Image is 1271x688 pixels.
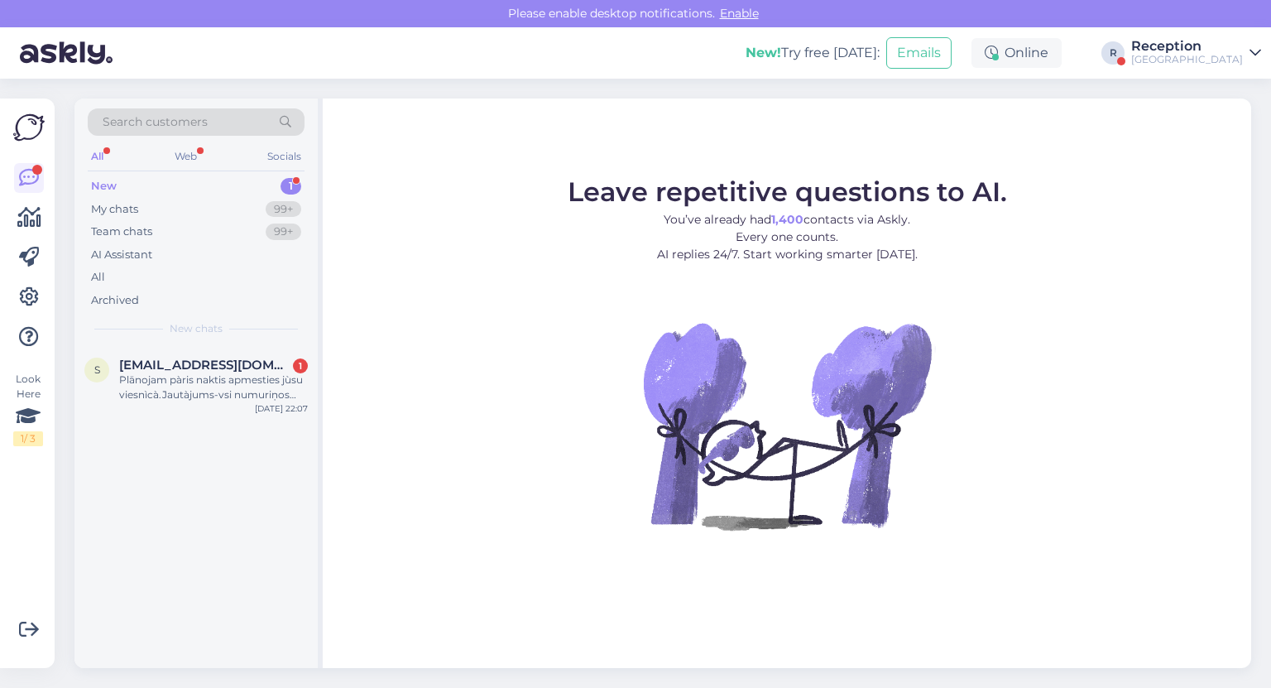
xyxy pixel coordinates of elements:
[170,321,223,336] span: New chats
[264,146,305,167] div: Socials
[103,113,208,131] span: Search customers
[1101,41,1125,65] div: R
[91,292,139,309] div: Archived
[91,178,117,195] div: New
[281,178,301,195] div: 1
[638,277,936,575] img: No Chat active
[746,43,880,63] div: Try free [DATE]:
[568,211,1007,263] p: You’ve already had contacts via Askly. Every one counts. AI replies 24/7. Start working smarter [...
[171,146,200,167] div: Web
[119,358,291,373] span: solchiks@gmail.com
[266,224,301,240] div: 99+
[255,402,308,415] div: [DATE] 22:07
[568,176,1007,208] span: Leave repetitive questions to AI.
[746,45,781,60] b: New!
[91,201,138,218] div: My chats
[1131,53,1243,66] div: [GEOGRAPHIC_DATA]
[1131,40,1243,53] div: Reception
[91,269,105,286] div: All
[13,372,43,446] div: Look Here
[91,224,152,240] div: Team chats
[88,146,107,167] div: All
[13,112,45,143] img: Askly Logo
[715,6,764,21] span: Enable
[94,363,100,376] span: s
[266,201,301,218] div: 99+
[13,431,43,446] div: 1 / 3
[1131,40,1261,66] a: Reception[GEOGRAPHIC_DATA]
[771,212,803,227] b: 1,400
[91,247,152,263] div: AI Assistant
[293,358,308,373] div: 1
[886,37,952,69] button: Emails
[971,38,1062,68] div: Online
[119,373,308,402] div: Plānojam pàris naktis apmesties jùsu viesnìcà.Jautàjums-vsi numuriņos bùs dvieļi,kas paredzèti ùd...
